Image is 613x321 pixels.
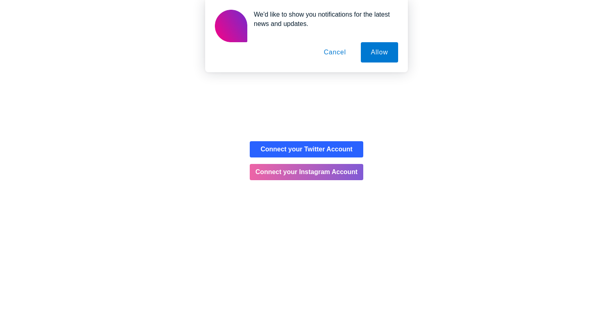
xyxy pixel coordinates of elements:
button: Allow [361,42,398,62]
button: Cancel [314,42,356,62]
div: We'd like to show you notifications for the latest news and updates. [247,10,398,28]
button: Connect your Twitter Account [250,141,363,157]
button: Connect your Instagram Account [250,164,363,180]
img: notification icon [215,10,247,42]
